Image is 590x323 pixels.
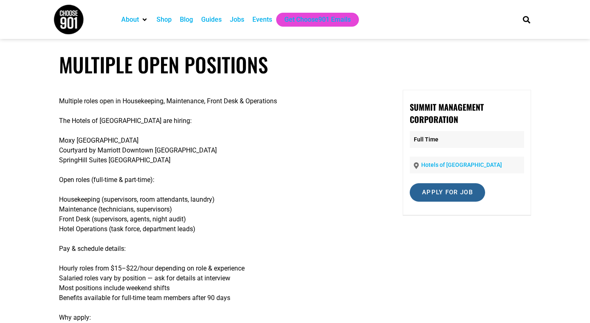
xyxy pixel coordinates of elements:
a: Shop [157,15,172,25]
a: Get Choose901 Emails [284,15,351,25]
p: Full Time [410,131,524,148]
p: Multiple roles open in Housekeeping, Maintenance, Front Desk & Operations [59,96,379,106]
p: Why apply: [59,313,379,323]
a: About [121,15,139,25]
p: Moxy [GEOGRAPHIC_DATA] Courtyard by Marriott Downtown [GEOGRAPHIC_DATA] SpringHill Suites [GEOGRA... [59,136,379,165]
div: About [117,13,152,27]
p: Housekeeping (supervisors, room attendants, laundry) Maintenance (technicians, supervisors) Front... [59,195,379,234]
a: Blog [180,15,193,25]
strong: Summit Management Corporation [410,101,484,125]
p: Pay & schedule details: [59,244,379,254]
h1: Multiple Open Positions [59,52,531,77]
p: The Hotels of [GEOGRAPHIC_DATA] are hiring: [59,116,379,126]
div: Search [520,13,533,26]
input: Apply for job [410,183,485,202]
a: Hotels of [GEOGRAPHIC_DATA] [421,161,502,168]
p: Open roles (full-time & part-time): [59,175,379,185]
nav: Main nav [117,13,509,27]
a: Guides [201,15,222,25]
a: Events [252,15,272,25]
p: Hourly roles from $15–$22/hour depending on role & experience Salaried roles vary by position — a... [59,264,379,303]
a: Jobs [230,15,244,25]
